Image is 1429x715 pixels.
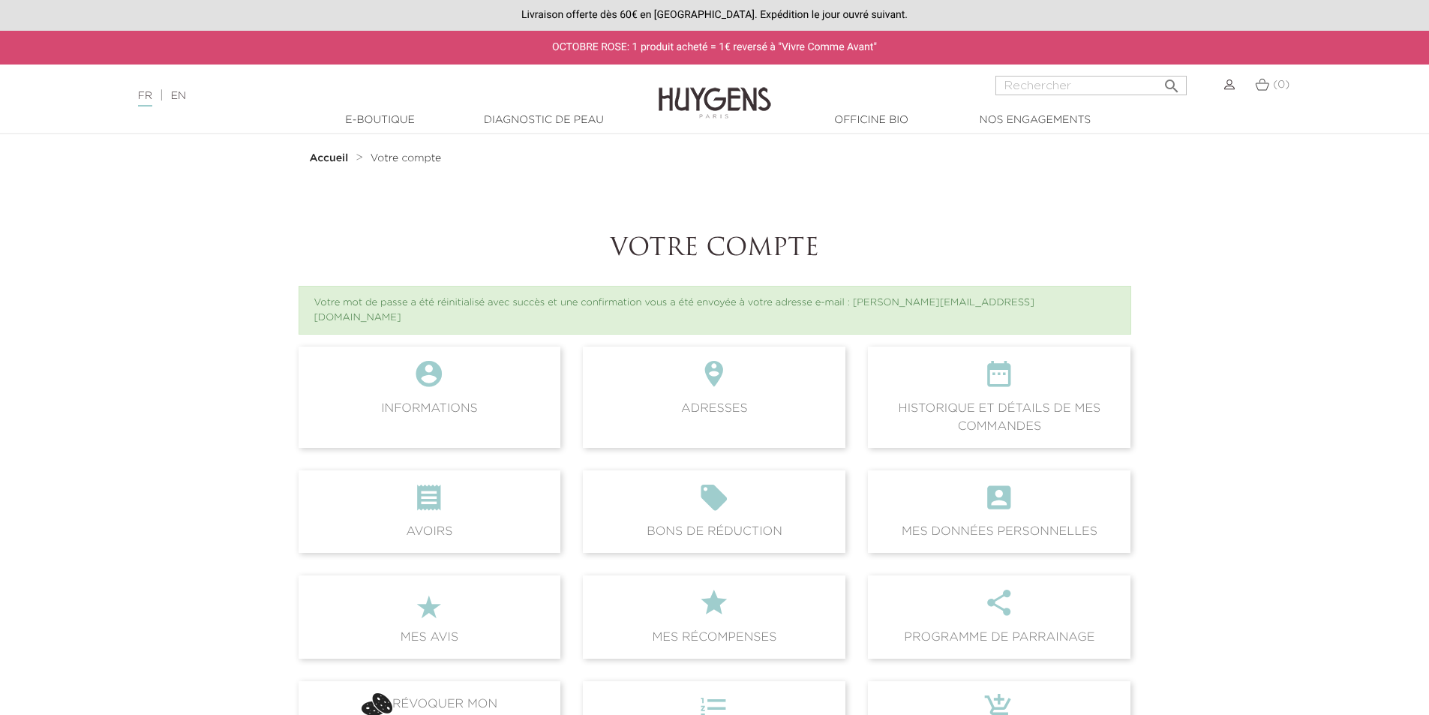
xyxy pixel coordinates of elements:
i: account_box [880,482,1118,523]
i: ★ [311,587,549,628]
span: Adresses [583,347,845,447]
i:  [595,587,833,628]
span: Mes données personnelles [868,470,1130,553]
span: Informations [299,347,561,447]
li: Votre mot de passe a été réinitialisé avec succès et une confirmation vous a été envoyée à votre ... [314,296,1115,325]
span: Mes avis [299,575,561,658]
i:  [595,482,833,523]
i:  [880,587,1118,628]
a: Avoirs [287,470,572,553]
a: FR [138,91,152,107]
input: Rechercher [995,76,1187,95]
span: Programme de parrainage [868,575,1130,658]
span: Votre compte [371,153,442,164]
a: Diagnostic de peau [469,113,619,128]
i:  [1163,73,1181,91]
a: Nos engagements [960,113,1110,128]
a: Historique et détails de mes commandes [857,347,1142,447]
a: Mes récompenses [572,575,857,658]
h1: Votre compte [299,235,1131,263]
img: Huygens [659,63,771,121]
a: Programme de parrainage [857,575,1142,658]
i:  [595,359,833,399]
strong: Accueil [310,153,349,164]
a: Accueil [310,152,352,164]
div: | [131,87,584,105]
i:  [311,359,549,399]
i:  [880,359,1118,399]
span: (0) [1273,80,1289,90]
a: Votre compte [371,152,442,164]
a: Officine Bio [797,113,947,128]
a: EN [171,91,186,101]
button:  [1158,71,1185,92]
a: ★Mes avis [287,575,572,658]
a: Informations [287,347,572,447]
span: Mes récompenses [583,575,845,658]
a: Bons de réduction [572,470,857,553]
span: Bons de réduction [583,470,845,553]
i:  [311,482,549,523]
span: Avoirs [299,470,561,553]
span: Historique et détails de mes commandes [868,347,1130,447]
a: E-Boutique [305,113,455,128]
a: account_boxMes données personnelles [857,470,1142,553]
a: Adresses [572,347,857,447]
